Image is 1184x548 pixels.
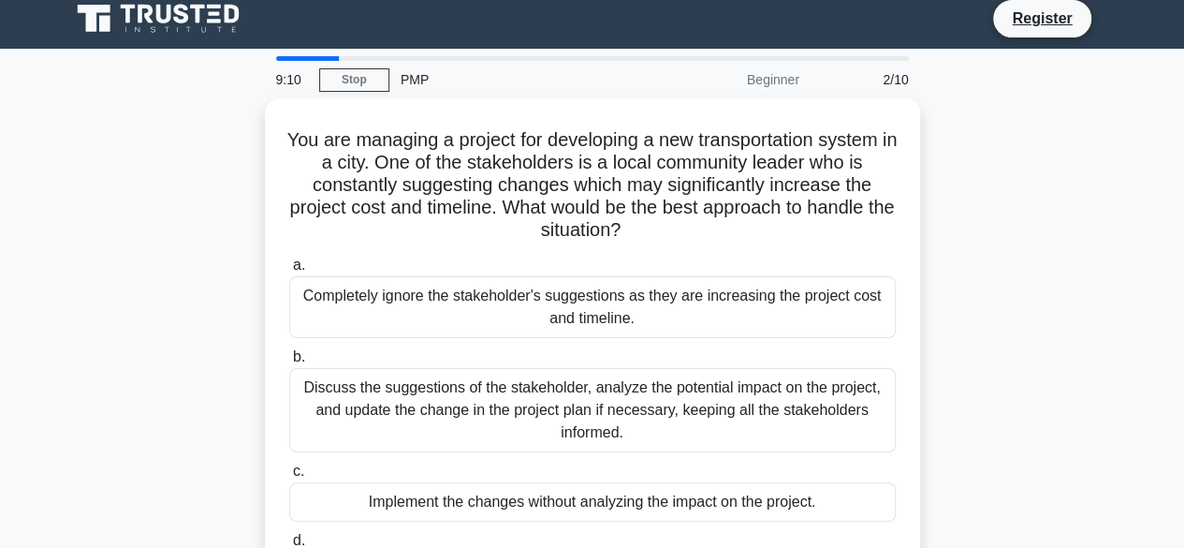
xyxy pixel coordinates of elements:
[289,482,896,522] div: Implement the changes without analyzing the impact on the project.
[647,61,811,98] div: Beginner
[289,276,896,338] div: Completely ignore the stakeholder's suggestions as they are increasing the project cost and timel...
[1001,7,1083,30] a: Register
[293,532,305,548] span: d.
[811,61,920,98] div: 2/10
[289,368,896,452] div: Discuss the suggestions of the stakeholder, analyze the potential impact on the project, and upda...
[293,348,305,364] span: b.
[319,68,389,92] a: Stop
[265,61,319,98] div: 9:10
[293,257,305,273] span: a.
[389,61,647,98] div: PMP
[287,128,898,243] h5: You are managing a project for developing a new transportation system in a city. One of the stake...
[293,463,304,479] span: c.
